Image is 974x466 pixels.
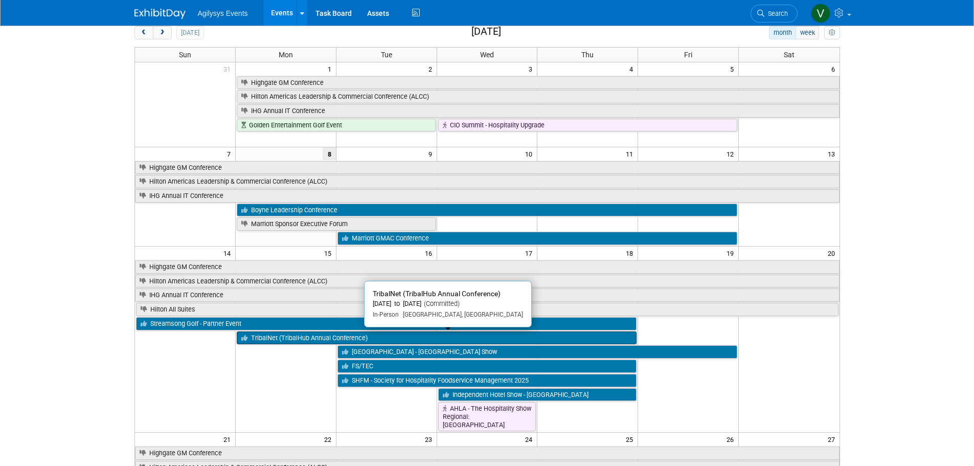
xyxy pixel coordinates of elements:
[373,300,523,308] div: [DATE] to [DATE]
[625,433,638,446] span: 25
[237,119,436,132] a: Golden Entertainment Golf Event
[373,290,501,298] span: TribalNet (TribalHub Annual Conference)
[625,147,638,160] span: 11
[726,247,738,259] span: 19
[524,247,537,259] span: 17
[237,76,840,90] a: Highgate GM Conference
[337,360,637,373] a: FS/TEC
[237,331,637,345] a: TribalNet (TribalHub Annual Conference)
[237,217,436,231] a: Marriott Sponsor Executive Forum
[135,161,840,174] a: Highgate GM Conference
[424,433,437,446] span: 23
[222,62,235,75] span: 31
[830,62,840,75] span: 6
[827,433,840,446] span: 27
[134,26,153,39] button: prev
[729,62,738,75] span: 5
[764,10,788,17] span: Search
[279,51,293,59] span: Mon
[471,26,501,37] h2: [DATE]
[179,51,191,59] span: Sun
[323,147,336,160] span: 8
[684,51,692,59] span: Fri
[337,232,737,245] a: Marriott GMAC Conference
[524,433,537,446] span: 24
[153,26,172,39] button: next
[134,9,186,19] img: ExhibitDay
[824,26,840,39] button: myCustomButton
[136,303,839,316] a: Hilton All Suites
[628,62,638,75] span: 4
[323,433,336,446] span: 22
[480,51,494,59] span: Wed
[135,289,840,302] a: IHG Annual IT Conference
[726,147,738,160] span: 12
[796,26,819,39] button: week
[427,147,437,160] span: 9
[135,189,840,203] a: IHG Annual IT Conference
[135,260,840,274] a: Highgate GM Conference
[323,247,336,259] span: 15
[524,147,537,160] span: 10
[751,5,798,23] a: Search
[381,51,392,59] span: Tue
[135,175,840,188] a: Hilton Americas Leadership & Commercial Conference (ALCC)
[421,300,460,307] span: (Committed)
[528,62,537,75] span: 3
[726,433,738,446] span: 26
[373,311,399,318] span: In-Person
[829,30,835,36] i: Personalize Calendar
[438,402,536,431] a: AHLA - The Hospitality Show Regional: [GEOGRAPHIC_DATA]
[176,26,203,39] button: [DATE]
[581,51,594,59] span: Thu
[784,51,795,59] span: Sat
[327,62,336,75] span: 1
[237,104,840,118] a: IHG Annual IT Conference
[827,247,840,259] span: 20
[222,433,235,446] span: 21
[337,374,637,387] a: SHFM - Society for Hospitality Foodservice Management 2025
[337,345,737,359] a: [GEOGRAPHIC_DATA] - [GEOGRAPHIC_DATA] Show
[438,388,637,402] a: Independent Hotel Show - [GEOGRAPHIC_DATA]
[237,204,737,217] a: Boyne Leadership Conference
[769,26,796,39] button: month
[237,90,840,103] a: Hilton Americas Leadership & Commercial Conference (ALCC)
[135,275,840,288] a: Hilton Americas Leadership & Commercial Conference (ALCC)
[226,147,235,160] span: 7
[222,247,235,259] span: 14
[424,247,437,259] span: 16
[427,62,437,75] span: 2
[438,119,738,132] a: CIO Summit - Hospitality Upgrade
[399,311,523,318] span: [GEOGRAPHIC_DATA], [GEOGRAPHIC_DATA]
[625,247,638,259] span: 18
[827,147,840,160] span: 13
[198,9,248,17] span: Agilysys Events
[136,317,637,330] a: Streamsong Golf - Partner Event
[135,447,840,460] a: Highgate GM Conference
[811,4,830,23] img: Vaitiare Munoz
